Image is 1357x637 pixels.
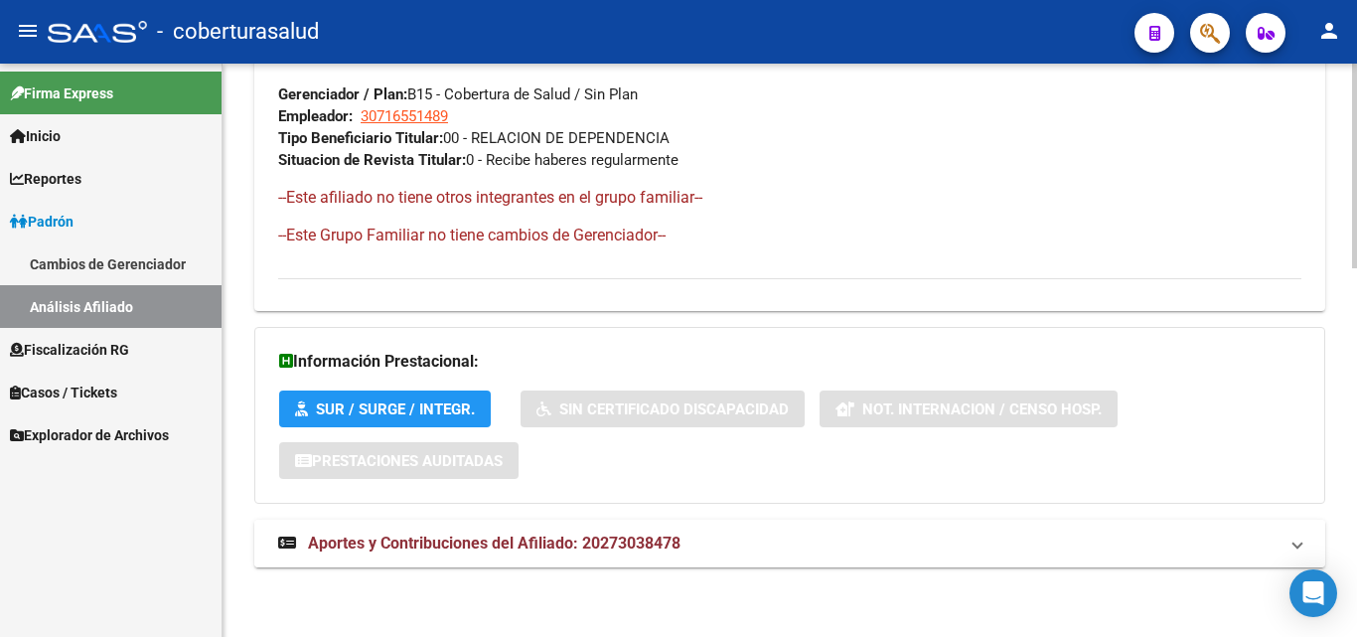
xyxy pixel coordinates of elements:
mat-icon: person [1317,19,1341,43]
span: B15 - Cobertura de Salud / Sin Plan [278,85,638,103]
span: Fiscalización RG [10,339,129,361]
strong: Empleador: [278,107,353,125]
button: SUR / SURGE / INTEGR. [279,391,491,427]
h3: Información Prestacional: [279,348,1300,376]
span: 0 - Recibe haberes regularmente [278,151,678,169]
strong: Tipo Beneficiario Titular: [278,129,443,147]
h4: --Este afiliado no tiene otros integrantes en el grupo familiar-- [278,187,1301,209]
span: Prestaciones Auditadas [312,452,503,470]
span: 00 - RELACION DE DEPENDENCIA [278,129,670,147]
mat-expansion-panel-header: Aportes y Contribuciones del Afiliado: 20273038478 [254,520,1325,567]
span: - coberturasalud [157,10,319,54]
span: Aportes y Contribuciones del Afiliado: 20273038478 [308,534,680,553]
span: Casos / Tickets [10,382,117,403]
span: Padrón [10,211,74,233]
button: Prestaciones Auditadas [279,442,519,479]
span: Firma Express [10,82,113,104]
span: Inicio [10,125,61,147]
strong: Situacion de Revista Titular: [278,151,466,169]
mat-icon: menu [16,19,40,43]
span: Explorador de Archivos [10,424,169,446]
button: Sin Certificado Discapacidad [521,391,805,427]
button: Not. Internacion / Censo Hosp. [820,391,1118,427]
span: Reportes [10,168,81,190]
h4: --Este Grupo Familiar no tiene cambios de Gerenciador-- [278,225,1301,246]
span: SUR / SURGE / INTEGR. [316,400,475,418]
span: Sin Certificado Discapacidad [559,400,789,418]
span: 30716551489 [361,107,448,125]
strong: Gerenciador / Plan: [278,85,407,103]
span: Not. Internacion / Censo Hosp. [862,400,1102,418]
div: Open Intercom Messenger [1289,569,1337,617]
